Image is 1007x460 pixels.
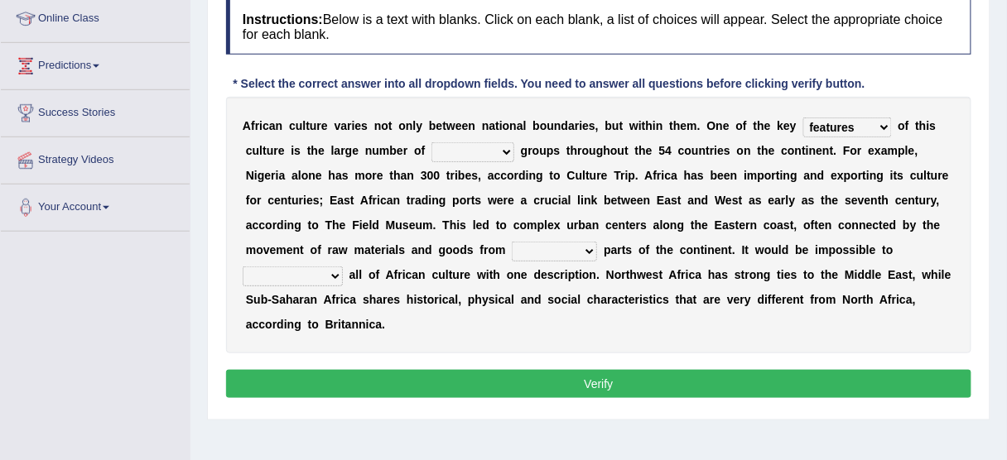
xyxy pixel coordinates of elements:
[321,119,328,132] b: e
[313,194,320,207] b: s
[246,169,254,182] b: N
[699,144,706,157] b: n
[355,169,365,182] b: m
[251,119,255,132] b: f
[646,119,653,132] b: h
[778,119,784,132] b: k
[269,119,276,132] b: a
[377,169,383,182] b: e
[857,144,861,157] b: r
[429,119,436,132] b: b
[930,119,937,132] b: s
[403,144,407,157] b: r
[644,169,653,182] b: A
[635,169,638,182] b: .
[243,12,323,26] b: Instructions:
[656,119,663,132] b: n
[723,119,730,132] b: e
[642,119,646,132] b: t
[638,144,646,157] b: h
[471,169,478,182] b: s
[681,119,687,132] b: e
[850,144,858,157] b: o
[365,144,373,157] b: n
[540,144,547,157] b: u
[380,194,387,207] b: c
[870,169,877,182] b: n
[1,43,190,84] a: Predictions
[462,119,469,132] b: e
[665,144,672,157] b: 4
[711,169,718,182] b: b
[259,144,263,157] b: l
[387,194,393,207] b: a
[1,137,190,179] a: Strategy Videos
[866,169,870,182] b: i
[446,169,450,182] b: t
[874,144,881,157] b: x
[257,194,261,207] b: r
[250,194,258,207] b: o
[352,144,359,157] b: e
[684,169,691,182] b: h
[657,169,661,182] b: r
[267,144,274,157] b: u
[407,194,411,207] b: t
[345,144,353,157] b: g
[294,144,301,157] b: s
[764,119,771,132] b: e
[381,119,388,132] b: o
[306,119,310,132] b: t
[590,169,597,182] b: u
[577,144,581,157] b: r
[523,119,527,132] b: l
[469,119,476,132] b: n
[553,169,561,182] b: o
[582,169,585,182] b: l
[528,144,532,157] b: r
[450,169,455,182] b: r
[635,144,639,157] b: t
[281,194,288,207] b: n
[434,169,441,182] b: 0
[390,144,397,157] b: b
[526,169,529,182] b: i
[255,119,259,132] b: r
[831,169,837,182] b: e
[931,169,938,182] b: u
[442,119,446,132] b: t
[379,144,389,157] b: m
[671,169,677,182] b: a
[507,169,514,182] b: o
[264,169,271,182] b: e
[780,169,783,182] b: i
[288,194,292,207] b: t
[595,119,599,132] b: ,
[646,144,653,157] b: e
[754,119,758,132] b: t
[455,169,458,182] b: i
[582,119,589,132] b: e
[761,144,768,157] b: h
[938,169,942,182] b: r
[724,144,730,157] b: s
[905,144,908,157] b: l
[514,169,518,182] b: r
[905,119,909,132] b: f
[619,119,624,132] b: t
[344,194,350,207] b: s
[894,169,898,182] b: t
[329,169,336,182] b: h
[890,169,894,182] b: i
[858,169,862,182] b: r
[254,169,258,182] b: i
[494,169,501,182] b: c
[625,169,629,182] b: i
[373,144,380,157] b: u
[478,169,481,182] b: ,
[274,194,281,207] b: e
[413,119,417,132] b: l
[495,119,499,132] b: t
[942,169,949,182] b: e
[335,119,341,132] b: v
